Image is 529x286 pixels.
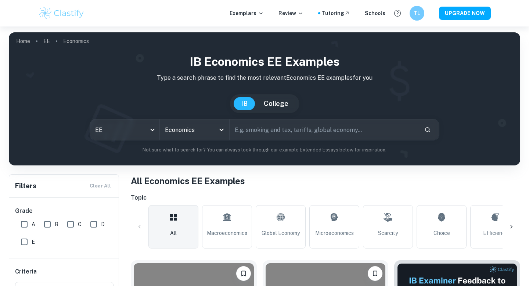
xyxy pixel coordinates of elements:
a: Schools [365,9,385,17]
button: Bookmark [368,266,382,281]
button: Open [216,125,227,135]
h6: Criteria [15,267,37,276]
span: Efficiency [483,229,508,237]
input: E.g. smoking and tax, tariffs, global economy... [230,119,418,140]
span: E [32,238,35,246]
span: Macroeconomics [207,229,247,237]
img: profile cover [9,32,520,165]
img: Clastify logo [38,6,85,21]
h1: IB Economics EE examples [15,53,514,71]
div: EE [90,119,159,140]
span: All [170,229,177,237]
button: College [256,97,296,110]
span: Global Economy [262,229,300,237]
button: IB [234,97,255,110]
button: Search [421,124,434,136]
button: Bookmark [236,266,251,281]
span: C [78,220,82,228]
h6: Filters [15,181,36,191]
span: B [55,220,58,228]
button: TL [410,6,424,21]
span: Scarcity [378,229,398,237]
button: Help and Feedback [391,7,404,19]
p: Type a search phrase to find the most relevant Economics EE examples for you [15,74,514,82]
span: Microeconomics [315,229,354,237]
h6: Topic [131,193,520,202]
a: Tutoring [322,9,350,17]
span: Choice [433,229,450,237]
a: EE [43,36,50,46]
p: Not sure what to search for? You can always look through our example Extended Essays below for in... [15,146,514,154]
button: UPGRADE NOW [439,7,491,20]
h6: Grade [15,207,114,215]
p: Exemplars [230,9,264,17]
span: D [101,220,105,228]
p: Review [278,9,303,17]
a: Home [16,36,30,46]
span: A [32,220,35,228]
h1: All Economics EE Examples [131,174,520,187]
p: Economics [63,37,89,45]
h6: TL [413,9,421,17]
